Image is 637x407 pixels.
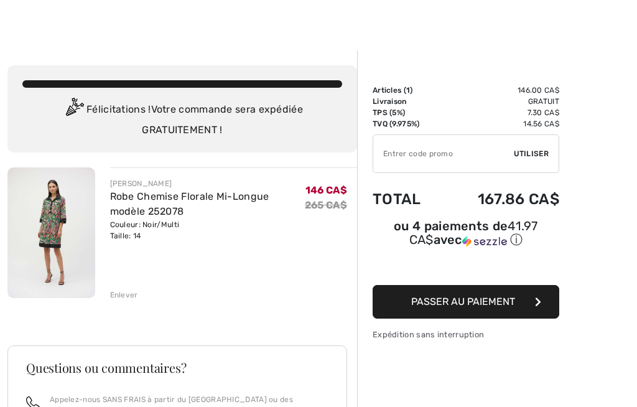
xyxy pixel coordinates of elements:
[110,289,138,301] div: Enlever
[26,362,328,374] h3: Questions ou commentaires?
[110,219,305,241] div: Couleur: Noir/Multi Taille: 14
[305,199,347,211] s: 265 CA$
[406,86,410,95] span: 1
[373,178,442,220] td: Total
[409,218,538,247] span: 41.97 CA$
[411,296,515,307] span: Passer au paiement
[7,167,95,298] img: Robe Chemise Florale Mi-Longue modèle 252078
[373,96,442,107] td: Livraison
[373,285,559,319] button: Passer au paiement
[442,118,559,129] td: 14.56 CA$
[110,190,269,217] a: Robe Chemise Florale Mi-Longue modèle 252078
[373,329,559,340] div: Expédition sans interruption
[442,178,559,220] td: 167.86 CA$
[442,107,559,118] td: 7.30 CA$
[373,107,442,118] td: TPS (5%)
[373,220,559,253] div: ou 4 paiements de41.97 CA$avecSezzle Cliquez pour en savoir plus sur Sezzle
[442,96,559,107] td: Gratuit
[373,253,559,281] iframe: PayPal-paypal
[373,135,514,172] input: Code promo
[462,236,507,247] img: Sezzle
[110,178,305,189] div: [PERSON_NAME]
[514,148,549,159] span: Utiliser
[22,98,342,138] div: Félicitations ! Votre commande sera expédiée GRATUITEMENT !
[373,118,442,129] td: TVQ (9.975%)
[373,85,442,96] td: Articles ( )
[373,220,559,248] div: ou 4 paiements de avec
[305,184,347,196] span: 146 CA$
[62,98,86,123] img: Congratulation2.svg
[442,85,559,96] td: 146.00 CA$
